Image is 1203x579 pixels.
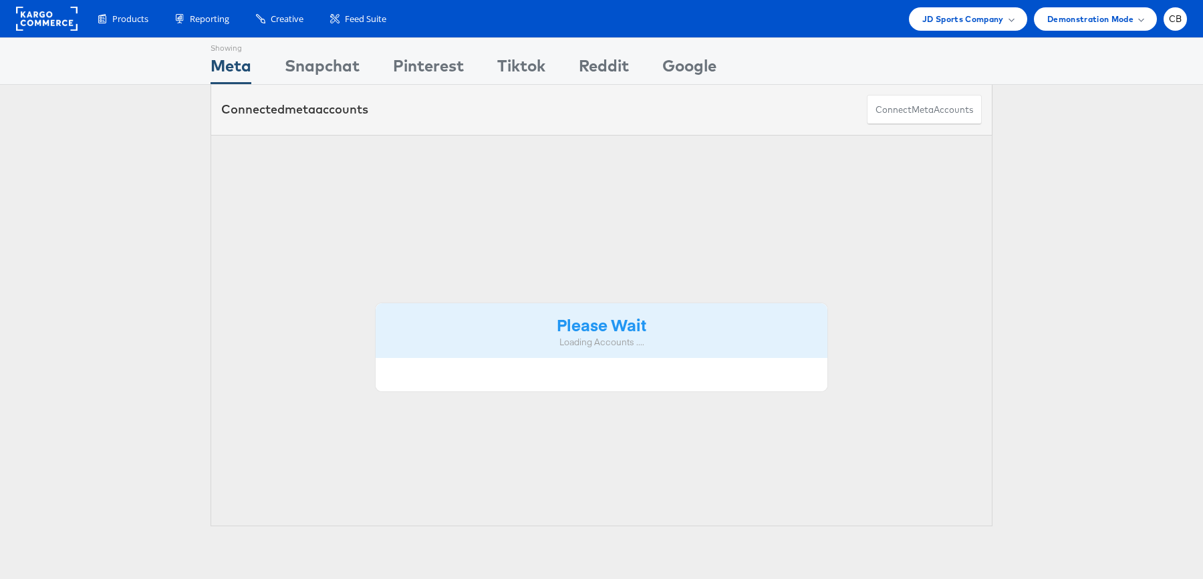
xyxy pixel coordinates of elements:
div: Snapchat [285,54,360,84]
strong: Please Wait [557,313,646,335]
button: ConnectmetaAccounts [867,95,982,125]
div: Connected accounts [221,101,368,118]
span: meta [285,102,315,117]
div: Tiktok [497,54,545,84]
div: Loading Accounts .... [386,336,817,349]
span: JD Sports Company [922,12,1004,26]
span: Reporting [190,13,229,25]
div: Showing [211,38,251,54]
span: Products [112,13,148,25]
span: CB [1169,15,1182,23]
div: Pinterest [393,54,464,84]
div: Reddit [579,54,629,84]
div: Google [662,54,716,84]
div: Meta [211,54,251,84]
span: meta [912,104,934,116]
span: Feed Suite [345,13,386,25]
span: Creative [271,13,303,25]
span: Demonstration Mode [1047,12,1133,26]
